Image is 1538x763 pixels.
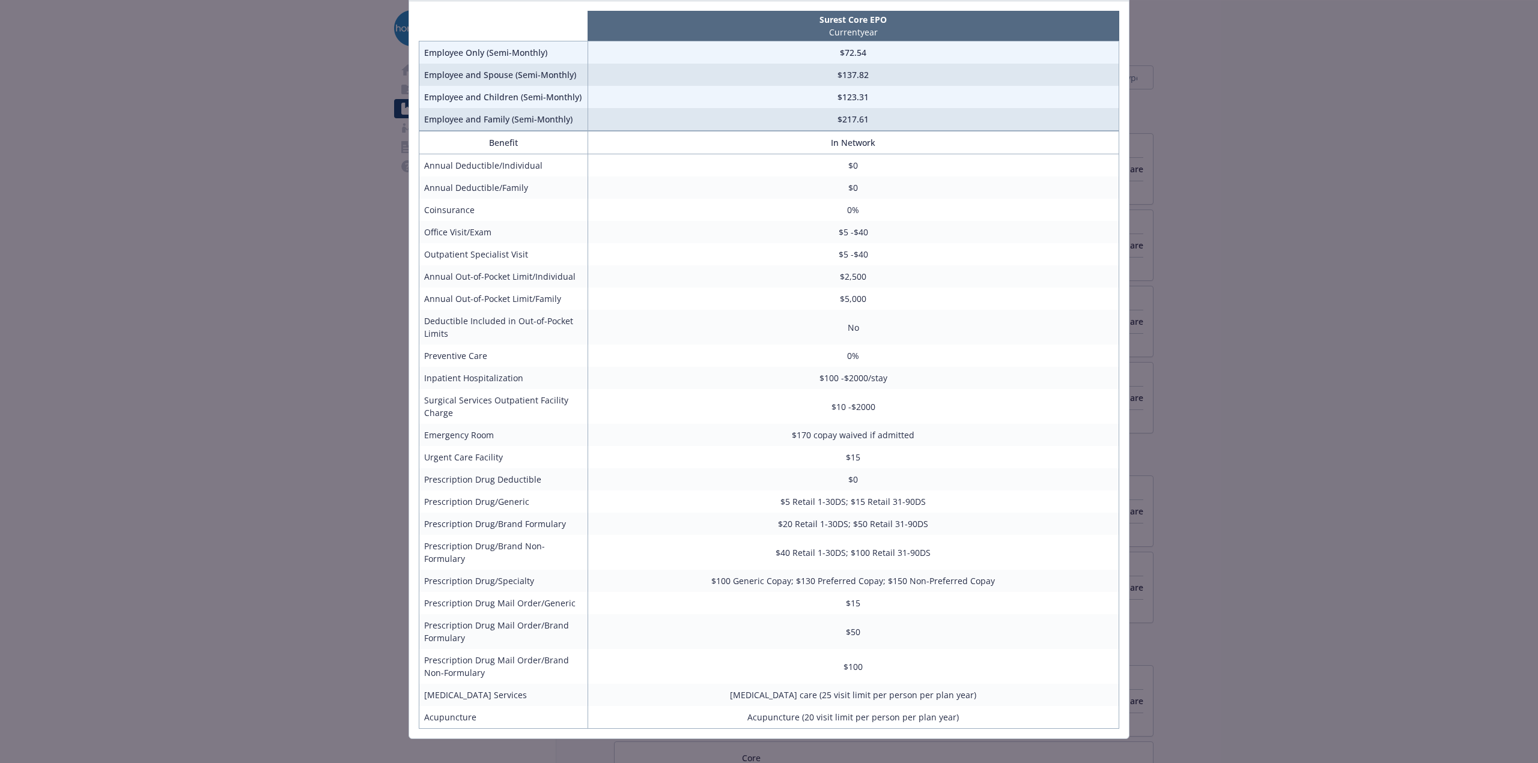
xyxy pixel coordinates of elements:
[588,345,1119,367] td: 0%
[588,243,1119,265] td: $5 -$40
[419,684,588,706] td: [MEDICAL_DATA] Services
[588,490,1119,513] td: $5 Retail 1-30DS; $15 Retail 31-90DS
[588,221,1119,243] td: $5 -$40
[590,13,1116,26] p: Surest Core EPO
[419,570,588,592] td: Prescription Drug/Specialty
[419,367,588,389] td: Inpatient Hospitalization
[588,614,1119,649] td: $50
[588,199,1119,221] td: 0%
[419,131,588,154] th: Benefit
[588,424,1119,446] td: $170 copay waived if admitted
[419,176,588,199] td: Annual Deductible/Family
[419,41,588,64] td: Employee Only (Semi-Monthly)
[419,706,588,729] td: Acupuncture
[588,265,1119,288] td: $2,500
[419,649,588,684] td: Prescription Drug Mail Order/Brand Non-Formulary
[588,108,1119,131] td: $217.61
[419,345,588,367] td: Preventive Care
[588,64,1119,86] td: $137.82
[588,706,1119,729] td: Acupuncture (20 visit limit per person per plan year)
[419,513,588,535] td: Prescription Drug/Brand Formulary
[588,389,1119,424] td: $10 -$2000
[419,221,588,243] td: Office Visit/Exam
[419,446,588,468] td: Urgent Care Facility
[588,41,1119,64] td: $72.54
[419,389,588,424] td: Surgical Services Outpatient Facility Charge
[588,367,1119,389] td: $100 -$2000/stay
[419,243,588,265] td: Outpatient Specialist Visit
[588,131,1119,154] th: In Network
[419,592,588,614] td: Prescription Drug Mail Order/Generic
[419,310,588,345] td: Deductible Included in Out-of-Pocket Limits
[419,535,588,570] td: Prescription Drug/Brand Non-Formulary
[419,154,588,177] td: Annual Deductible/Individual
[419,614,588,649] td: Prescription Drug Mail Order/Brand Formulary
[588,310,1119,345] td: No
[590,26,1116,38] p: Current year
[588,468,1119,490] td: $0
[419,490,588,513] td: Prescription Drug/Generic
[419,11,588,41] th: intentionally left blank
[588,446,1119,468] td: $15
[588,535,1119,570] td: $40 Retail 1-30DS; $100 Retail 31-90DS
[588,649,1119,684] td: $100
[419,424,588,446] td: Emergency Room
[588,86,1119,108] td: $123.31
[419,199,588,221] td: Coinsurance
[588,570,1119,592] td: $100 Generic Copay; $130 Preferred Copay; $150 Non-Preferred Copay
[419,108,588,131] td: Employee and Family (Semi-Monthly)
[588,684,1119,706] td: [MEDICAL_DATA] care (25 visit limit per person per plan year)
[419,265,588,288] td: Annual Out-of-Pocket Limit/Individual
[588,154,1119,177] td: $0
[588,592,1119,614] td: $15
[588,288,1119,310] td: $5,000
[419,64,588,86] td: Employee and Spouse (Semi-Monthly)
[588,176,1119,199] td: $0
[419,288,588,310] td: Annual Out-of-Pocket Limit/Family
[419,86,588,108] td: Employee and Children (Semi-Monthly)
[588,513,1119,535] td: $20 Retail 1-30DS; $50 Retail 31-90DS
[419,468,588,490] td: Prescription Drug Deductible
